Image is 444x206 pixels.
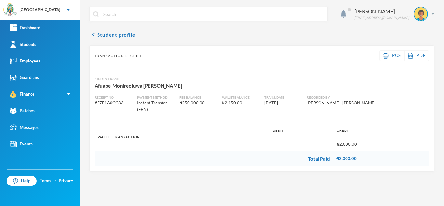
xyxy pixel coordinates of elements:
a: POS [383,52,401,59]
div: [EMAIL_ADDRESS][DOMAIN_NAME] [354,15,409,20]
div: Recorded By [307,95,401,100]
div: Dashboard [10,24,40,31]
div: [DATE] [264,100,302,106]
a: Privacy [59,178,73,184]
div: · [55,178,56,184]
div: [PERSON_NAME] [354,7,409,15]
a: PDF [408,52,425,59]
div: # F7F1A0CC33 [95,100,132,106]
div: ₦2,450.00 [222,100,260,106]
span: Transaction Receipt [95,53,142,58]
th: Credit [333,123,429,138]
div: Wallet balance [222,95,260,100]
div: Fee balance [179,95,217,100]
img: search [93,11,99,17]
div: Instant Transfer (FBN) [137,100,175,113]
a: Terms [40,178,51,184]
img: STUDENT [414,7,427,21]
div: Receipt No. [95,95,132,100]
div: Payment Method [137,95,175,100]
td: ₦2,000.00 [333,151,429,166]
div: ₦250,000.00 [179,100,217,106]
div: Student Name [95,76,429,81]
i: chevron_left [89,31,97,39]
th: Wallet Transaction [95,123,269,151]
div: Messages [10,124,39,131]
div: Employees [10,58,40,64]
div: [GEOGRAPHIC_DATA] [20,7,60,13]
span: POS [392,53,401,58]
button: chevron_leftStudent profile [89,31,135,39]
input: Search [103,7,324,21]
img: logo [4,4,17,17]
td: ₦2,000.00 [333,138,429,151]
div: Finance [10,91,34,98]
div: Students [10,41,36,48]
div: Events [10,141,33,147]
div: Batches [10,107,35,114]
div: [PERSON_NAME], [PERSON_NAME] [307,100,401,106]
div: Guardians [10,74,39,81]
span: PDF [416,53,425,58]
a: Help [7,176,37,186]
th: Debit [269,123,333,138]
div: Trans. Date [264,95,302,100]
td: Total Paid [95,151,333,166]
div: Afuape, Monireoluwa [PERSON_NAME] [95,81,429,90]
